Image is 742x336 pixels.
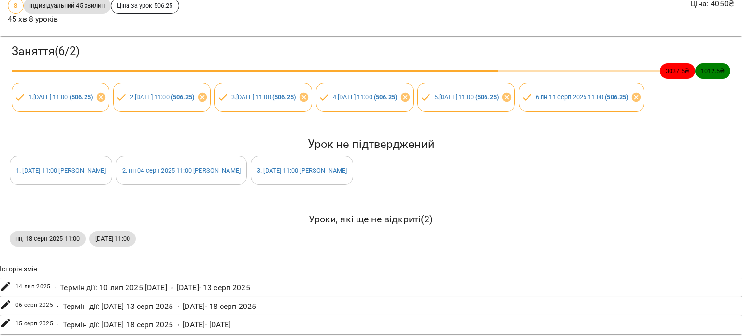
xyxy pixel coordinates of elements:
[171,93,194,101] b: ( 506.25 )
[16,167,106,174] a: 1. [DATE] 11:00 [PERSON_NAME]
[10,212,732,227] h6: Уроки, які ще не відкриті ( 2 )
[130,93,194,101] a: 2.[DATE] 11:00 (506.25)
[333,93,397,101] a: 4.[DATE] 11:00 (506.25)
[374,93,397,101] b: ( 506.25 )
[70,93,93,101] b: ( 506.25 )
[214,83,312,112] div: 3.[DATE] 11:00 (506.25)
[8,1,23,10] span: 8
[231,93,296,101] a: 3.[DATE] 11:00 (506.25)
[122,167,241,174] a: 2. пн 04 серп 2025 11:00 [PERSON_NAME]
[15,319,54,329] span: 15 серп 2025
[475,93,499,101] b: ( 506.25 )
[10,137,732,152] h5: Урок не підтверджений
[55,282,56,292] span: .
[10,234,86,243] span: пн, 18 серп 2025 11:00
[61,317,233,333] div: Термін дії : [DATE] 18 серп 2025 → [DATE] - [DATE]
[316,83,414,112] div: 4.[DATE] 11:00 (506.25)
[695,66,730,75] span: 1012.5 ₴
[536,93,628,101] a: 6.пн 11 серп 2025 11:00 (506.25)
[257,167,347,174] a: 3. [DATE] 11:00 [PERSON_NAME]
[12,44,730,59] h3: Заняття ( 6 / 2 )
[61,299,258,314] div: Термін дії : [DATE] 13 серп 2025 → [DATE] - 18 серп 2025
[272,93,296,101] b: ( 506.25 )
[15,282,51,292] span: 14 лип 2025
[434,93,499,101] a: 5.[DATE] 11:00 (506.25)
[57,300,58,310] span: .
[417,83,515,112] div: 5.[DATE] 11:00 (506.25)
[660,66,695,75] span: 3037.5 ₴
[29,93,93,101] a: 1.[DATE] 11:00 (506.25)
[113,83,211,112] div: 2.[DATE] 11:00 (506.25)
[605,93,628,101] b: ( 506.25 )
[24,1,111,10] span: індивідуальний 45 хвилин
[58,280,252,295] div: Термін дії : 10 лип 2025 [DATE] → [DATE] - 13 серп 2025
[8,14,179,25] p: 45 хв 8 уроків
[12,83,109,112] div: 1.[DATE] 11:00 (506.25)
[89,234,136,243] span: [DATE] 11:00
[15,300,54,310] span: 06 серп 2025
[57,319,58,329] span: .
[519,83,644,112] div: 6.пн 11 серп 2025 11:00 (506.25)
[111,1,179,10] span: Ціна за урок 506.25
